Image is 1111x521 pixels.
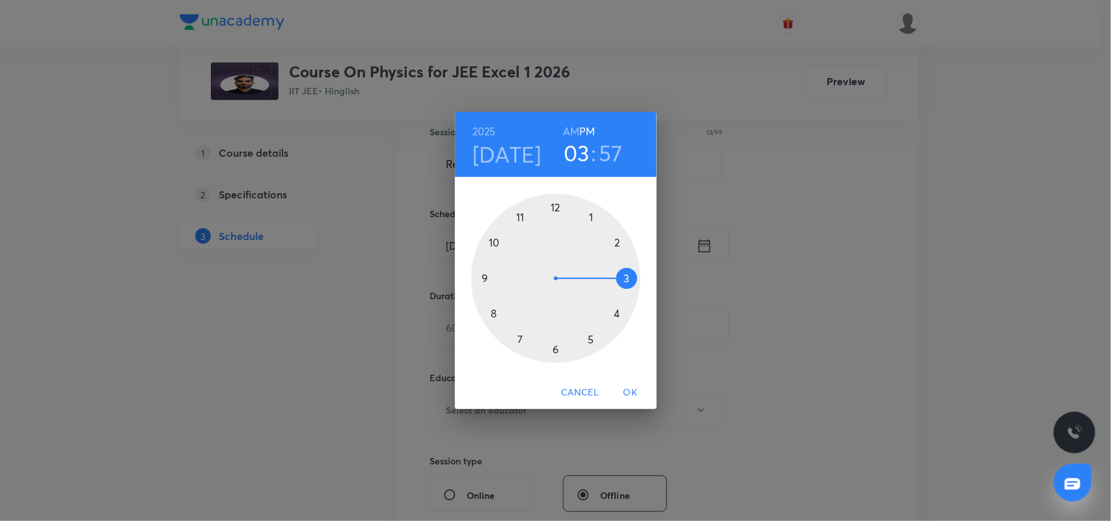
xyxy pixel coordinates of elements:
button: 03 [564,139,590,167]
button: Cancel [556,381,604,405]
button: AM [563,122,579,140]
button: 2025 [473,122,496,140]
span: OK [615,384,646,401]
button: [DATE] [473,140,542,168]
button: OK [610,381,652,405]
span: Cancel [561,384,599,401]
button: 57 [599,139,623,167]
h3: : [591,139,596,167]
button: PM [579,122,595,140]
